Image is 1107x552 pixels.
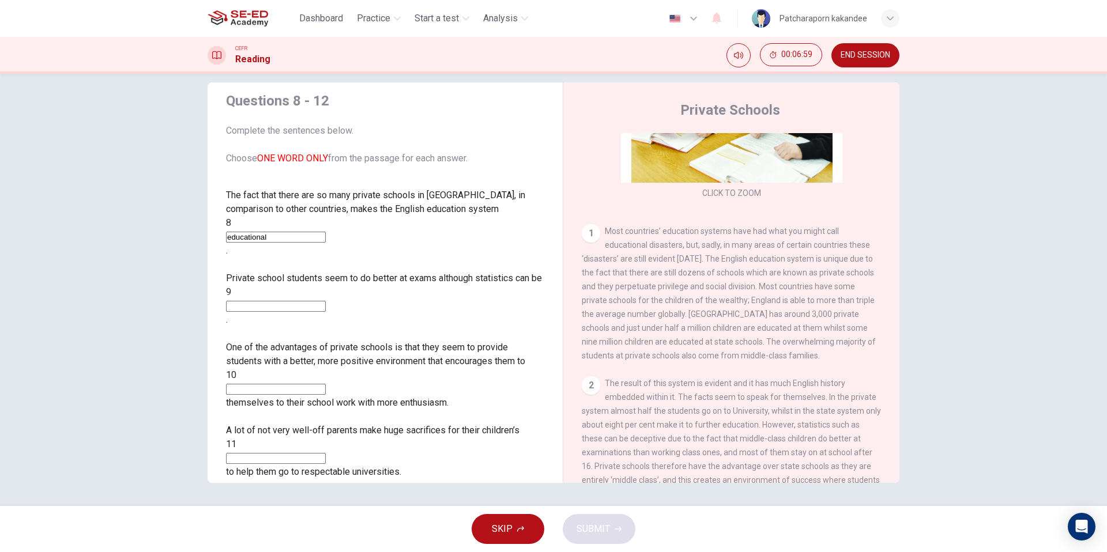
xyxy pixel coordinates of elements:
span: One of the advantages of private schools is that they seem to provide students with a better, mor... [226,342,525,366]
img: Profile picture [752,9,770,28]
span: Practice [357,12,390,25]
span: Start a test [415,12,459,25]
button: Practice [352,8,405,29]
button: Analysis [479,8,533,29]
span: The result of this system is evident and it has much English history embedded within it. The fact... [582,379,881,498]
div: 2 [582,376,600,395]
span: . [226,314,228,325]
span: Complete the sentences below. Choose from the passage for each answer. [226,124,544,165]
span: 00:06:59 [781,50,812,59]
h4: Private Schools [680,101,780,119]
span: to help them go to respectable universities. [226,466,401,477]
span: Private school students seem to do better at exams although statistics can be [226,273,542,283]
button: Start a test [410,8,474,29]
div: 1 [582,224,600,243]
span: themselves to their school work with more enthusiasm. [226,397,449,408]
span: 10 [226,369,236,380]
button: END SESSION [831,43,899,67]
span: The fact that there are so many private schools in [GEOGRAPHIC_DATA], in comparison to other coun... [226,190,525,214]
div: Hide [760,43,822,67]
span: END SESSION [841,51,890,60]
span: SKIP [492,521,513,537]
img: en [668,14,682,23]
span: 9 [226,286,231,297]
span: 8 [226,217,231,228]
span: A lot of not very well-off parents make huge sacrifices for their children’s [226,425,519,436]
h1: Reading [235,52,270,66]
button: 00:06:59 [760,43,822,66]
div: Open Intercom Messenger [1068,513,1095,540]
img: SE-ED Academy logo [208,7,268,30]
a: SE-ED Academy logo [208,7,295,30]
button: SKIP [472,514,544,544]
div: Patcharaporn kakandee [780,12,867,25]
span: Most countries’ education systems have had what you might call educational disasters, but, sadly,... [582,226,876,360]
h4: Questions 8 - 12 [226,92,544,110]
span: Analysis [483,12,518,25]
span: CEFR [235,44,247,52]
span: 11 [226,438,236,449]
button: Dashboard [295,8,348,29]
div: Mute [726,43,751,67]
font: ONE WORD ONLY [257,153,328,164]
span: . [226,245,228,256]
span: Dashboard [299,12,343,25]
